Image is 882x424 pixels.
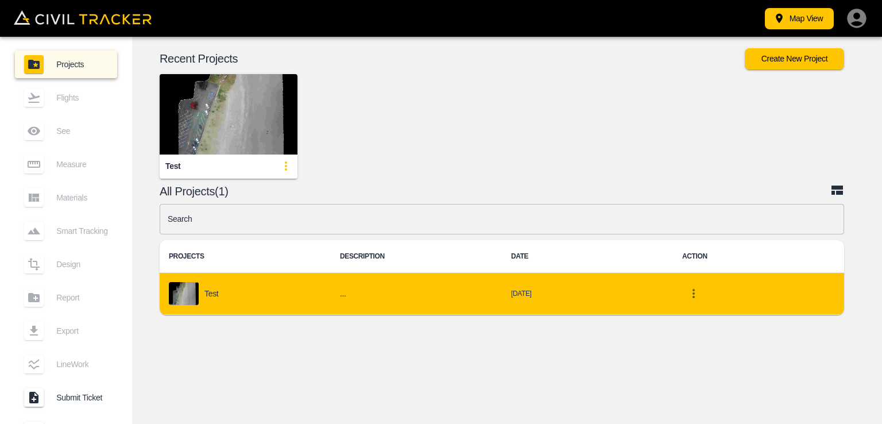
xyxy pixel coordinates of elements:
[745,48,844,70] button: Create New Project
[169,282,199,305] img: project-image
[56,393,108,402] span: Submit Ticket
[56,60,108,69] span: Projects
[204,289,218,298] p: test
[765,8,834,29] button: Map View
[502,273,673,315] td: [DATE]
[274,155,297,178] button: update-card-details
[14,10,152,25] img: Civil Tracker
[502,240,673,273] th: DATE
[160,74,297,155] img: test
[160,54,745,63] p: Recent Projects
[15,51,117,78] a: Projects
[340,287,493,301] h6: ...
[331,240,502,273] th: DESCRIPTION
[160,240,331,273] th: PROJECTS
[15,384,117,411] a: Submit Ticket
[165,161,180,172] div: test
[160,187,830,196] p: All Projects(1)
[673,240,844,273] th: ACTION
[160,240,844,315] table: project-list-table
